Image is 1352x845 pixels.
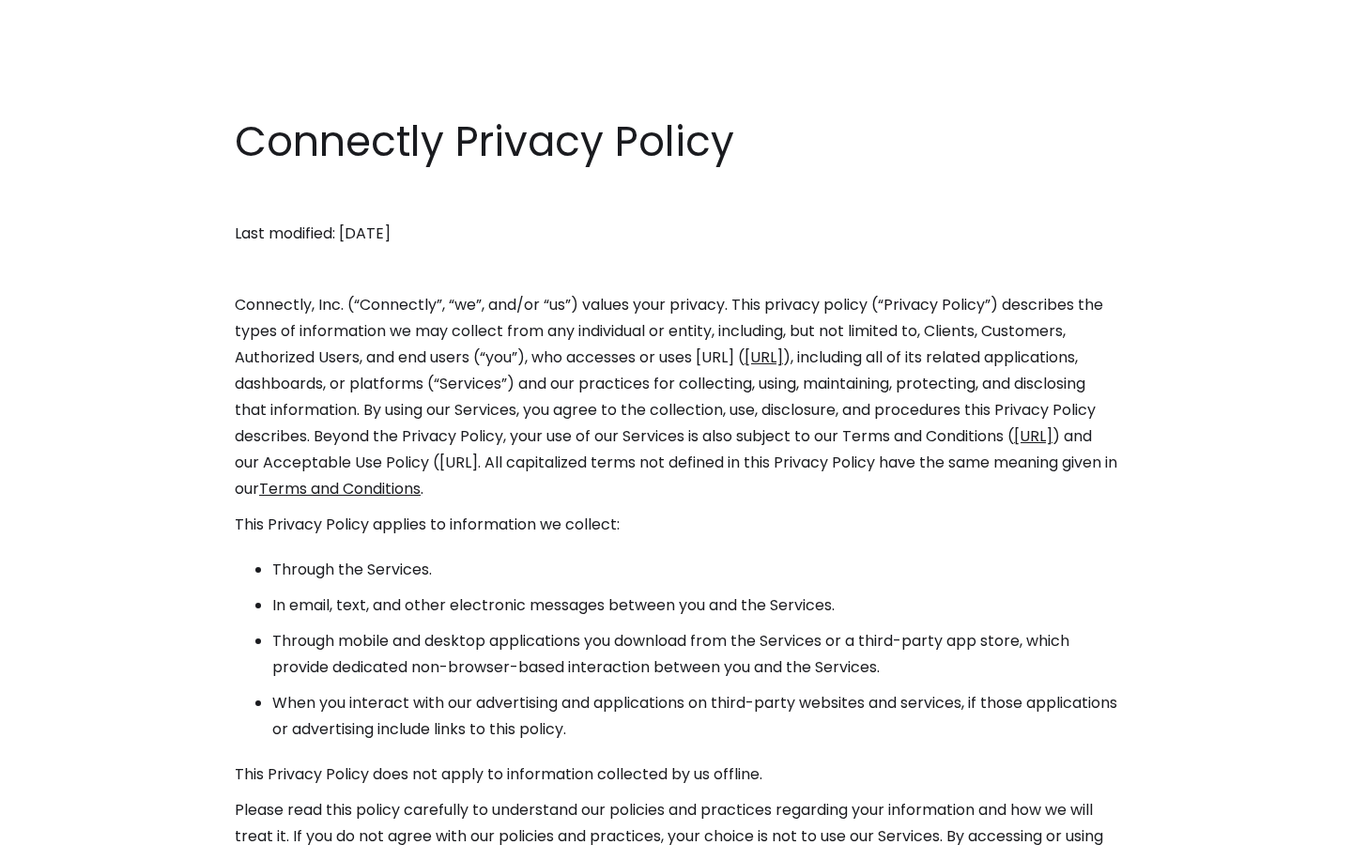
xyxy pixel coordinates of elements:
[272,690,1117,743] li: When you interact with our advertising and applications on third-party websites and services, if ...
[235,185,1117,211] p: ‍
[235,292,1117,502] p: Connectly, Inc. (“Connectly”, “we”, and/or “us”) values your privacy. This privacy policy (“Priva...
[235,221,1117,247] p: Last modified: [DATE]
[745,346,783,368] a: [URL]
[1014,425,1052,447] a: [URL]
[272,557,1117,583] li: Through the Services.
[235,512,1117,538] p: This Privacy Policy applies to information we collect:
[235,256,1117,283] p: ‍
[272,592,1117,619] li: In email, text, and other electronic messages between you and the Services.
[38,812,113,838] ul: Language list
[235,761,1117,788] p: This Privacy Policy does not apply to information collected by us offline.
[272,628,1117,681] li: Through mobile and desktop applications you download from the Services or a third-party app store...
[235,113,1117,171] h1: Connectly Privacy Policy
[19,810,113,838] aside: Language selected: English
[259,478,421,499] a: Terms and Conditions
